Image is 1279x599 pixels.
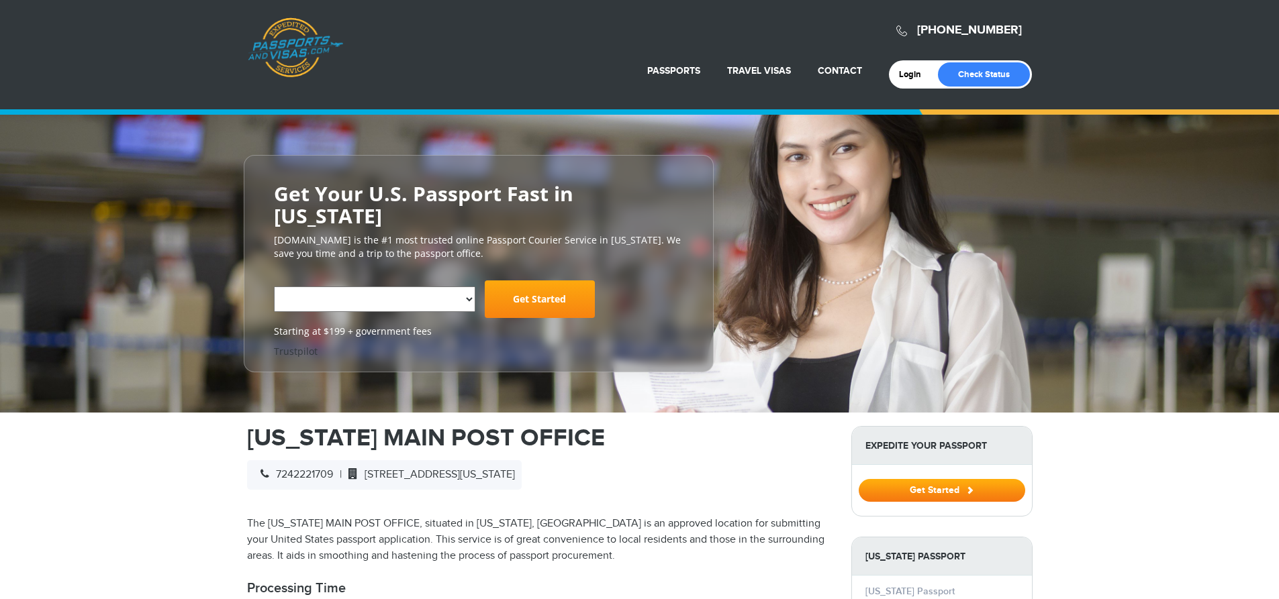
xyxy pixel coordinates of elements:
[342,468,515,481] span: [STREET_ADDRESS][US_STATE]
[274,345,318,358] a: Trustpilot
[248,17,343,78] a: Passports & [DOMAIN_NAME]
[247,426,831,450] h1: [US_STATE] MAIN POST OFFICE
[274,233,683,260] p: [DOMAIN_NAME] is the #1 most trusted online Passport Courier Service in [US_STATE]. We save you t...
[247,460,522,490] div: |
[727,65,791,76] a: Travel Visas
[865,586,955,597] a: [US_STATE] Passport
[859,479,1025,502] button: Get Started
[899,69,931,80] a: Login
[247,516,831,564] p: The [US_STATE] MAIN POST OFFICE, situated in [US_STATE], [GEOGRAPHIC_DATA] is an approved locatio...
[917,23,1022,38] a: [PHONE_NUMBER]
[274,325,683,338] span: Starting at $199 + government fees
[247,580,831,596] h2: Processing Time
[852,427,1032,465] strong: Expedite Your Passport
[485,280,595,318] a: Get Started
[818,65,862,76] a: Contact
[254,468,333,481] span: 7242221709
[274,182,683,227] h2: Get Your U.S. Passport Fast in [US_STATE]
[938,62,1030,87] a: Check Status
[852,537,1032,576] strong: [US_STATE] Passport
[859,484,1025,495] a: Get Started
[647,65,700,76] a: Passports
